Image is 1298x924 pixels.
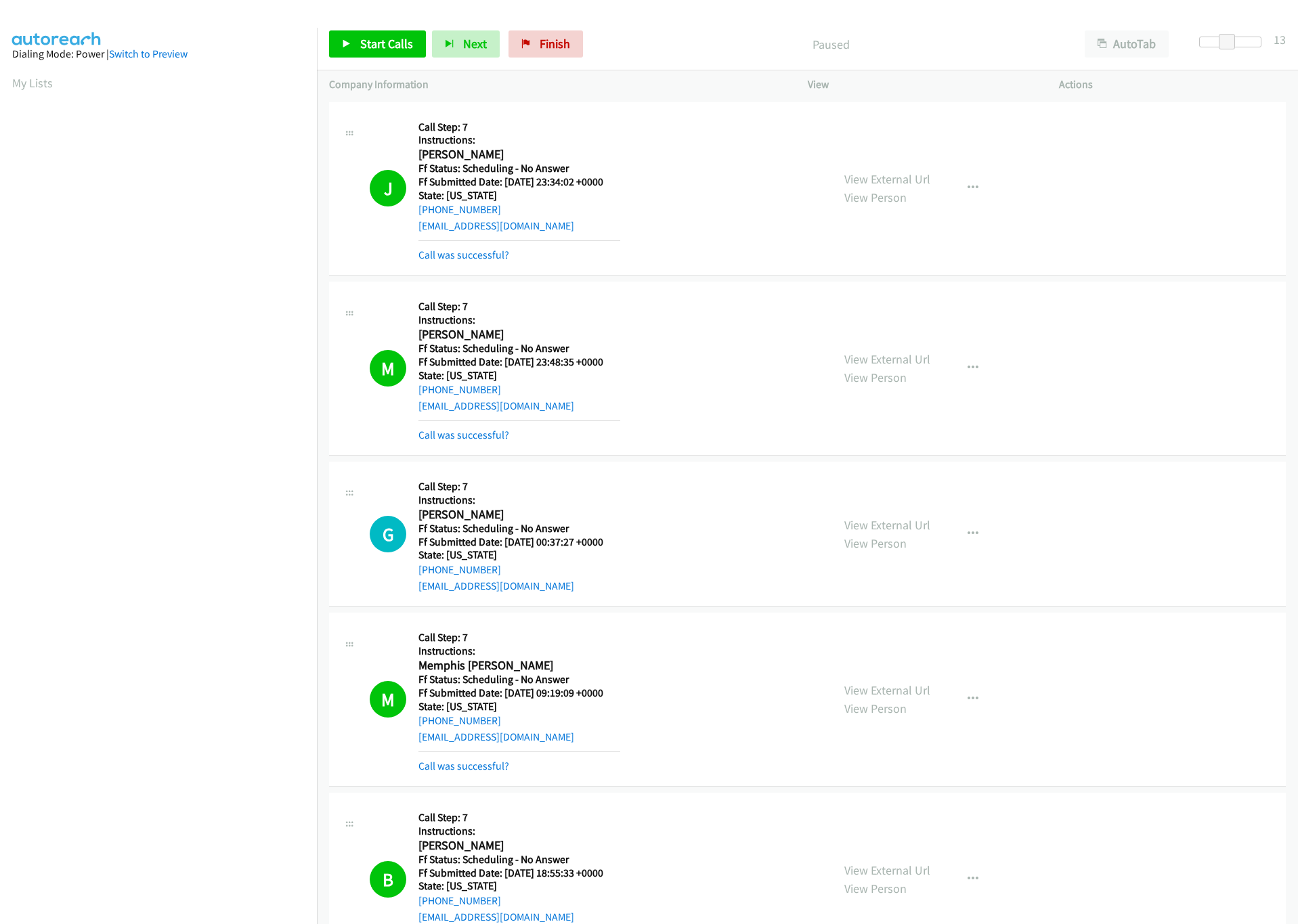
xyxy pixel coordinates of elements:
h5: Ff Status: Scheduling - No Answer [418,162,620,175]
a: View External Url [844,351,930,367]
h5: Ff Status: Scheduling - No Answer [418,853,620,866]
p: Paused [601,35,1060,53]
a: View External Url [844,862,930,878]
h5: Ff Status: Scheduling - No Answer [418,673,620,686]
h5: Instructions: [418,493,620,507]
iframe: Dialpad [12,104,317,747]
h2: [PERSON_NAME] [418,327,620,343]
a: Call was successful? [418,248,509,261]
a: [EMAIL_ADDRESS][DOMAIN_NAME] [418,399,574,412]
h5: Ff Submitted Date: [DATE] 18:55:33 +0000 [418,866,620,880]
a: View External Url [844,682,930,698]
h2: [PERSON_NAME] [418,147,620,162]
a: Finish [509,30,583,58]
h5: Instructions: [418,644,620,658]
h1: B [370,861,406,898]
h5: Instructions: [418,824,620,838]
a: View Person [844,881,907,896]
h5: State: [US_STATE] [418,189,620,202]
a: View External Url [844,171,930,187]
a: [EMAIL_ADDRESS][DOMAIN_NAME] [418,579,574,592]
span: Next [463,36,487,51]
h5: Ff Status: Scheduling - No Answer [418,342,620,355]
h5: State: [US_STATE] [418,369,620,382]
p: Actions [1059,76,1286,93]
a: Call was successful? [418,760,509,772]
a: Start Calls [329,30,426,58]
a: [EMAIL_ADDRESS][DOMAIN_NAME] [418,910,574,923]
a: View External Url [844,517,930,533]
a: [EMAIL_ADDRESS][DOMAIN_NAME] [418,730,574,743]
h5: Ff Submitted Date: [DATE] 23:48:35 +0000 [418,355,620,369]
h2: [PERSON_NAME] [418,838,620,854]
a: View Person [844,190,907,205]
a: [PHONE_NUMBER] [418,714,501,727]
h5: Instructions: [418,313,620,327]
h5: Call Step: 7 [418,631,620,644]
h5: State: [US_STATE] [418,879,620,893]
h5: Ff Submitted Date: [DATE] 09:19:09 +0000 [418,686,620,700]
div: 13 [1274,30,1286,49]
a: View Person [844,535,907,551]
button: AutoTab [1085,30,1169,58]
iframe: Resource Center [1259,408,1298,516]
h1: M [370,681,406,718]
div: Dialing Mode: Power | [12,46,305,62]
a: Switch to Preview [109,47,188,60]
a: [PHONE_NUMBER] [418,563,501,576]
a: [PHONE_NUMBER] [418,894,501,907]
h5: Instructions: [418,133,620,147]
a: Call was successful? [418,428,509,441]
a: My Lists [12,75,53,91]
h5: Call Step: 7 [418,480,620,493]
p: Company Information [329,76,783,93]
h1: J [370,170,406,206]
h5: State: [US_STATE] [418,700,620,713]
a: [PHONE_NUMBER] [418,383,501,396]
button: Next [432,30,500,58]
h5: Ff Submitted Date: [DATE] 00:37:27 +0000 [418,535,620,549]
p: View [808,76,1035,93]
a: View Person [844,370,907,385]
span: Finish [540,36,570,51]
h2: Memphis [PERSON_NAME] [418,658,620,674]
h1: M [370,350,406,387]
a: [EMAIL_ADDRESS][DOMAIN_NAME] [418,219,574,232]
h5: Ff Status: Scheduling - No Answer [418,522,620,535]
h5: Ff Submitted Date: [DATE] 23:34:02 +0000 [418,175,620,189]
h5: Call Step: 7 [418,120,620,134]
h5: State: [US_STATE] [418,548,620,562]
a: [PHONE_NUMBER] [418,203,501,216]
a: View Person [844,701,907,716]
span: Start Calls [360,36,413,51]
h1: G [370,516,406,552]
h5: Call Step: 7 [418,811,620,824]
h2: [PERSON_NAME] [418,507,620,523]
h5: Call Step: 7 [418,300,620,313]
